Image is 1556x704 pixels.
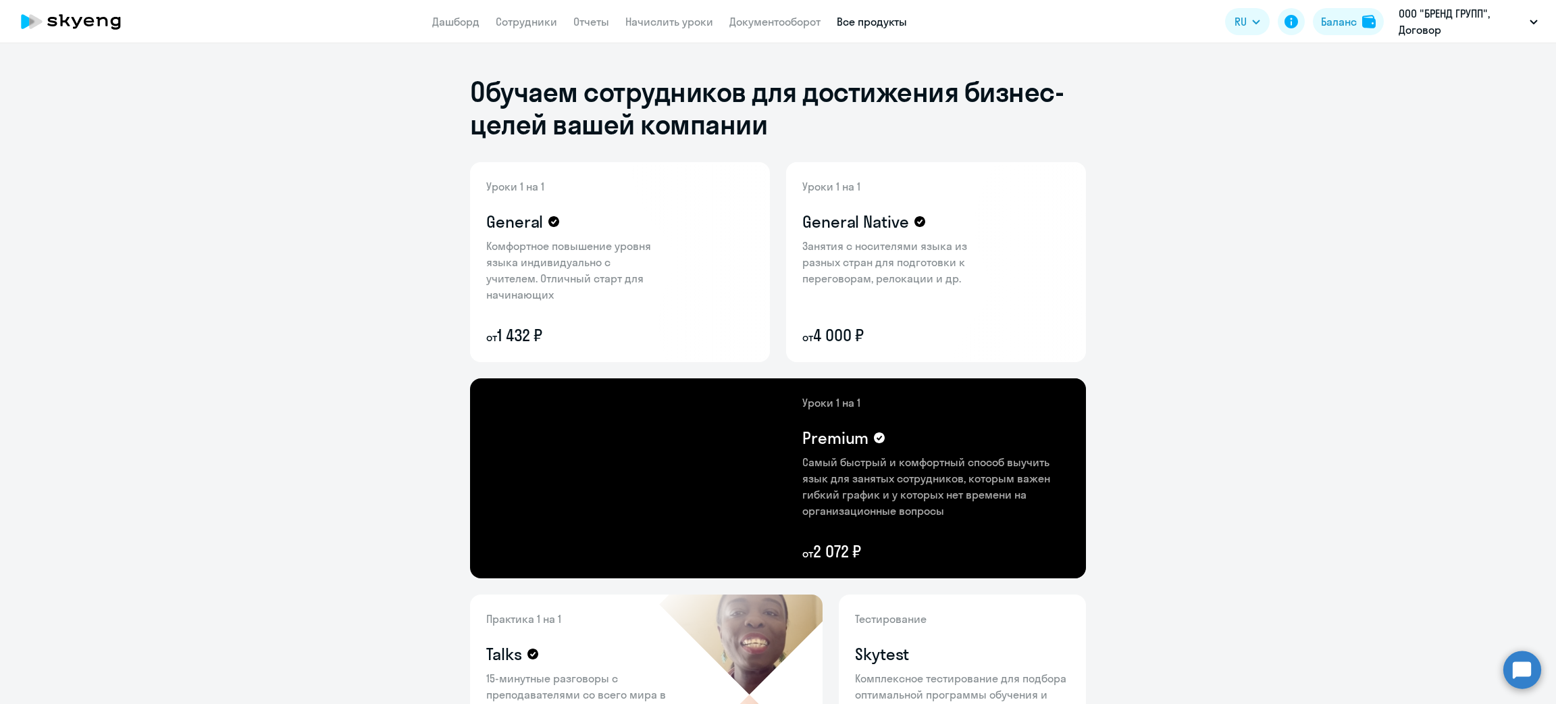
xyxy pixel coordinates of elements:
[486,324,662,346] p: 1 432 ₽
[1225,8,1270,35] button: RU
[855,643,909,665] h4: Skytest
[1392,5,1545,38] button: ООО "БРЕНД ГРУПП", Договор
[1321,14,1357,30] div: Баланс
[802,454,1070,519] p: Самый быстрый и комфортный способ выучить язык для занятых сотрудников, которым важен гибкий граф...
[486,211,543,232] h4: General
[837,15,907,28] a: Все продукты
[625,15,713,28] a: Начислить уроки
[470,76,1086,141] h1: Обучаем сотрудников для достижения бизнес-целей вашей компании
[1313,8,1384,35] button: Балансbalance
[855,611,1070,627] p: Тестирование
[470,162,673,362] img: general-content-bg.png
[486,178,662,195] p: Уроки 1 на 1
[802,427,868,449] h4: Premium
[802,547,813,560] small: от
[802,540,1070,562] p: 2 072 ₽
[486,330,497,344] small: от
[496,15,557,28] a: Сотрудники
[802,330,813,344] small: от
[802,238,978,286] p: Занятия с носителями языка из разных стран для подготовки к переговорам, релокации и др.
[802,395,1070,411] p: Уроки 1 на 1
[786,162,999,362] img: general-native-content-bg.png
[486,611,675,627] p: Практика 1 на 1
[729,15,821,28] a: Документооборот
[1399,5,1524,38] p: ООО "БРЕНД ГРУПП", Договор
[432,15,479,28] a: Дашборд
[802,211,909,232] h4: General Native
[486,643,522,665] h4: Talks
[1235,14,1247,30] span: RU
[486,238,662,303] p: Комфортное повышение уровня языка индивидуально с учителем. Отличный старт для начинающих
[802,178,978,195] p: Уроки 1 на 1
[573,15,609,28] a: Отчеты
[802,324,978,346] p: 4 000 ₽
[615,378,1086,578] img: premium-content-bg.png
[1362,15,1376,28] img: balance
